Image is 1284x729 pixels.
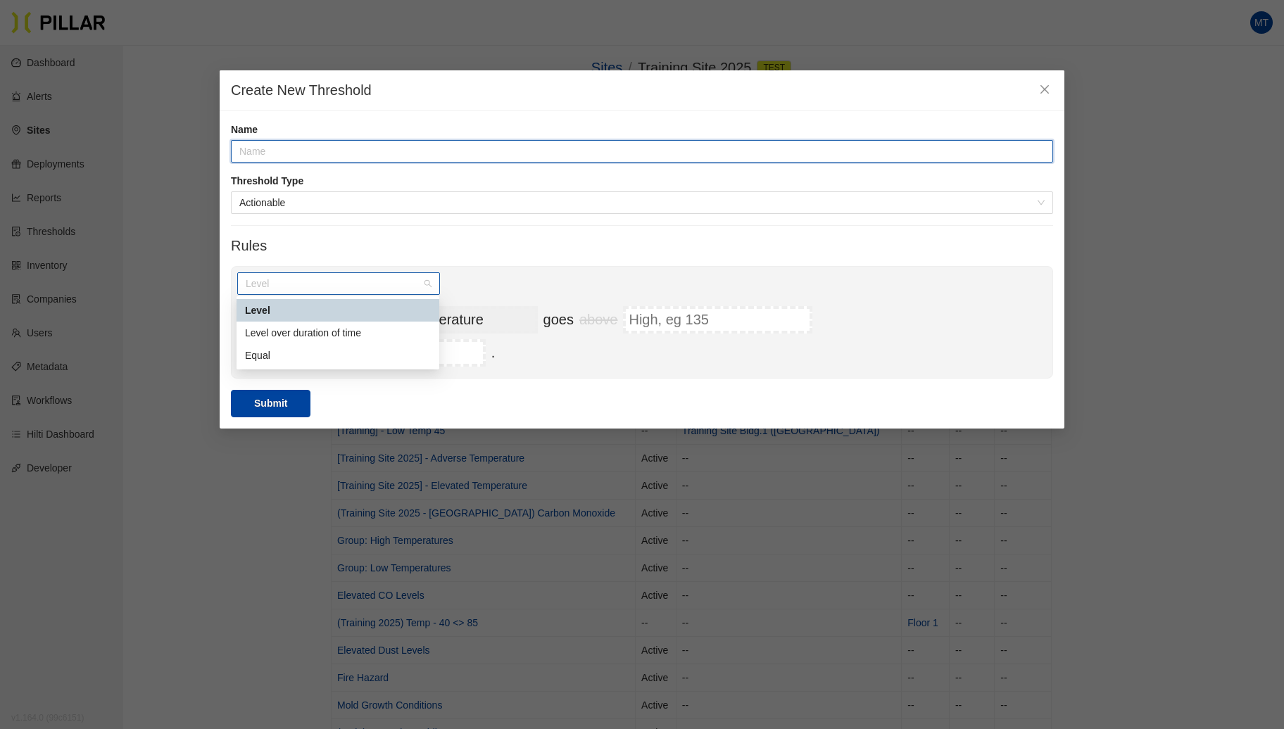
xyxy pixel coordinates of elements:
div: Level [245,303,431,318]
div: Equal [237,344,439,367]
div: goes [543,306,819,334]
div: Equal [245,348,431,363]
div: Level over duration of time [237,322,439,344]
span: Level [246,273,432,294]
button: Submit [231,390,310,417]
div: Level over duration of time [245,325,431,341]
button: Close [1025,70,1064,110]
span: above [579,312,618,327]
input: Name [231,140,1053,163]
span: Actionable [239,192,1045,213]
input: High, eg 135 [623,306,812,334]
label: Threshold Type [231,174,1053,189]
div: Level [237,299,439,322]
select: Sensor [399,306,538,334]
div: Create New Threshold [231,82,1031,99]
h3: Rules [231,237,1053,255]
span: close [1039,84,1050,95]
label: Name [231,122,1053,137]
